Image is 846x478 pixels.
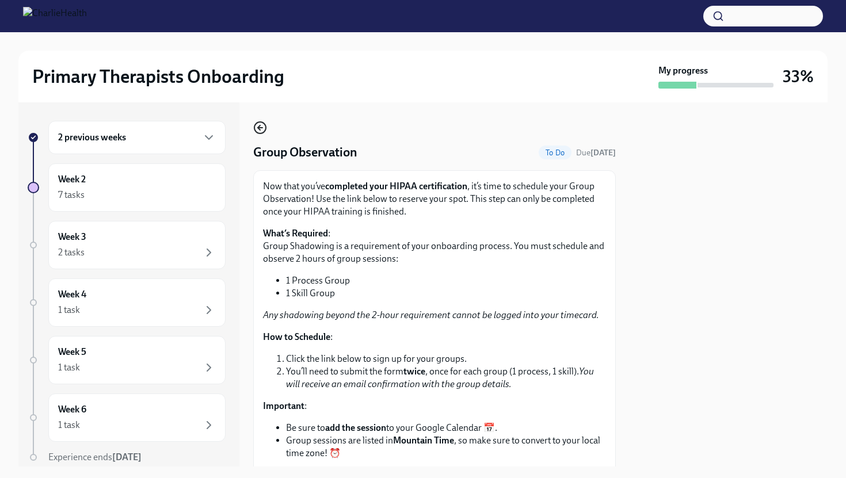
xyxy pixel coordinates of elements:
strong: My progress [658,64,708,77]
h6: Week 6 [58,403,86,416]
h6: 2 previous weeks [58,131,126,144]
strong: completed your HIPAA certification [325,181,467,192]
span: Experience ends [48,452,142,462]
div: 1 task [58,419,80,431]
h2: Primary Therapists Onboarding [32,65,284,88]
em: Any shadowing beyond the 2-hour requirement cannot be logged into your timecard. [263,309,599,320]
h6: Week 4 [58,288,86,301]
li: 1 Process Group [286,274,606,287]
a: Week 32 tasks [28,221,226,269]
strong: Mountain Time [393,435,454,446]
li: 1 Skill Group [286,287,606,300]
strong: [DATE] [112,452,142,462]
h6: Week 2 [58,173,86,186]
li: You’ll need to submit the form , once for each group (1 process, 1 skill). [286,365,606,391]
p: Now that you’ve , it’s time to schedule your Group Observation! Use the link below to reserve you... [263,180,606,218]
h6: Week 3 [58,231,86,243]
a: Week 41 task [28,278,226,327]
span: To Do [539,148,571,157]
li: Group sessions are listed in , so make sure to convert to your local time zone! ⏰ [286,434,606,460]
img: CharlieHealth [23,7,87,25]
div: 1 task [58,361,80,374]
strong: [DATE] [590,148,616,158]
p: : Group Shadowing is a requirement of your onboarding process. You must schedule and observe 2 ho... [263,227,606,265]
h4: Group Observation [253,144,357,161]
div: 7 tasks [58,189,85,201]
a: Week 27 tasks [28,163,226,212]
li: Be sure to to your Google Calendar 📅. [286,422,606,434]
strong: What’s Required [263,228,328,239]
p: : [263,331,606,343]
strong: Important [263,400,304,411]
span: August 12th, 2025 09:00 [576,147,616,158]
li: Click the link below to sign up for your groups. [286,353,606,365]
strong: add the session [325,422,386,433]
div: 2 tasks [58,246,85,259]
p: : [263,400,606,412]
h6: Week 5 [58,346,86,358]
strong: twice [403,366,425,377]
strong: How to Schedule [263,331,330,342]
span: Due [576,148,616,158]
a: Week 51 task [28,336,226,384]
h3: 33% [783,66,814,87]
a: Week 61 task [28,393,226,442]
div: 1 task [58,304,80,316]
div: 2 previous weeks [48,121,226,154]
